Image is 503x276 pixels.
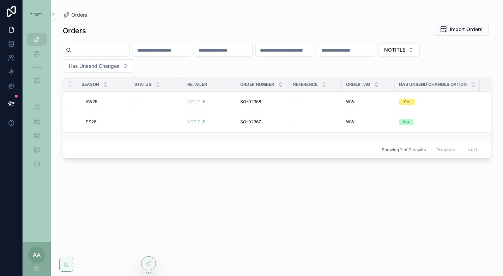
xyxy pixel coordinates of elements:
span: Showing 2 of 2 results [382,147,426,153]
button: Import Orders [434,23,489,36]
span: Has Unsend Changes [69,63,120,70]
span: -- [134,119,139,125]
div: No [403,119,409,125]
a: NOTITLE [187,99,232,105]
button: Select Button [378,43,420,57]
span: AA [33,251,41,259]
a: NOTITLE [187,119,232,125]
a: SO-02367 [240,119,285,125]
a: -- [134,119,179,125]
a: Orders [63,11,87,18]
span: SO-02367 [240,119,261,125]
div: Yes [403,99,410,105]
span: -- [293,99,297,105]
a: NOTITLE [187,99,205,105]
a: AW25 [86,99,126,105]
span: WW [346,119,354,125]
a: WW [346,99,390,105]
a: SO-02368 [240,99,285,105]
div: scrollable content [23,28,51,180]
span: -- [293,119,297,125]
span: Reference [293,82,317,87]
span: AW25 [86,99,97,105]
h1: Orders [63,26,86,36]
a: -- [293,99,338,105]
span: Status [134,82,151,87]
span: Season [81,82,99,87]
a: -- [134,99,179,105]
a: WW [346,119,390,125]
span: Orders [71,11,87,18]
a: PS26 [86,119,126,125]
span: Order Tag [346,82,370,87]
a: Yes [399,99,475,105]
img: App logo [27,13,47,16]
span: WW [346,99,354,105]
a: -- [293,119,338,125]
button: Select Button [63,59,134,73]
span: -- [134,99,139,105]
a: No [399,119,475,125]
span: PS26 [86,119,96,125]
span: Has Unsend Changes Option [399,82,467,87]
span: SO-02368 [240,99,261,105]
span: Import Orders [450,26,483,33]
a: NOTITLE [187,119,205,125]
span: Retailer [187,82,207,87]
span: Order Number [240,82,274,87]
span: NOTITLE [384,46,405,53]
